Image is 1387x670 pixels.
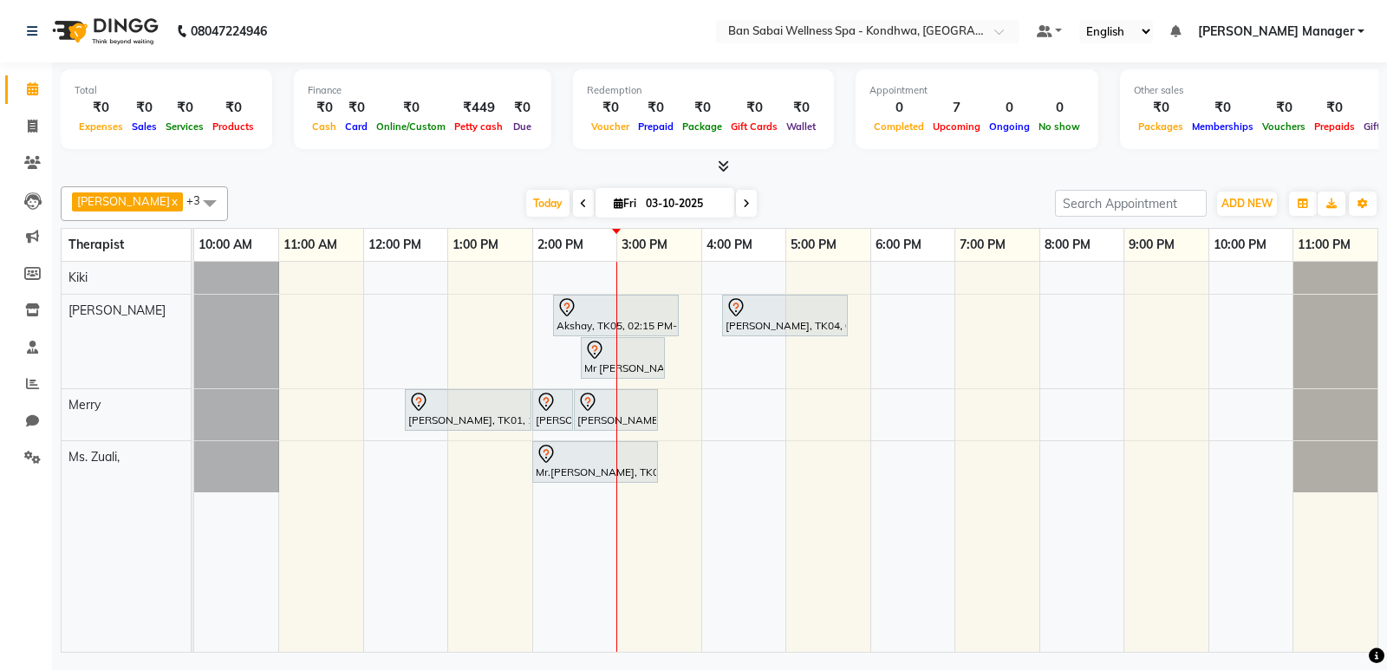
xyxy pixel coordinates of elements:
span: Card [341,120,372,133]
div: 0 [1034,98,1084,118]
div: Total [75,83,258,98]
div: ₹0 [1188,98,1258,118]
span: Online/Custom [372,120,450,133]
span: Prepaid [634,120,678,133]
div: ₹0 [208,98,258,118]
div: ₹0 [341,98,372,118]
a: 4:00 PM [702,232,757,257]
span: Expenses [75,120,127,133]
span: No show [1034,120,1084,133]
div: ₹0 [634,98,678,118]
span: Cash [308,120,341,133]
span: Therapist [68,237,124,252]
button: ADD NEW [1217,192,1277,216]
span: Ms. Zuali, [68,449,120,465]
a: 12:00 PM [364,232,426,257]
div: Mr [PERSON_NAME], TK07, 02:35 PM-03:35 PM, Balinese Massage (Medium to Strong Pressure)60min [583,340,663,376]
span: [PERSON_NAME] [77,194,170,208]
div: ₹0 [127,98,161,118]
span: Memberships [1188,120,1258,133]
div: ₹0 [1134,98,1188,118]
span: Voucher [587,120,634,133]
span: Merry [68,397,101,413]
div: Mr.[PERSON_NAME], TK06, 02:00 PM-03:30 PM, Ban sabai fusion (signature)90mins [534,444,656,480]
span: Package [678,120,726,133]
div: ₹0 [308,98,341,118]
span: Wallet [782,120,820,133]
span: Services [161,120,208,133]
span: +3 [186,193,213,207]
div: ₹0 [507,98,537,118]
span: Fri [609,197,641,210]
a: 7:00 PM [955,232,1010,257]
a: 5:00 PM [786,232,841,257]
a: x [170,194,178,208]
div: [PERSON_NAME], TK02, 02:00 PM-02:30 PM, Rice & Oat Scrub [534,392,571,428]
span: Packages [1134,120,1188,133]
div: ₹0 [75,98,127,118]
a: 2:00 PM [533,232,588,257]
a: 6:00 PM [871,232,926,257]
a: 8:00 PM [1040,232,1095,257]
div: ₹0 [726,98,782,118]
div: [PERSON_NAME], TK01, 12:30 PM-02:00 PM, Ban sabai fusion (signature)90mins [407,392,530,428]
span: [PERSON_NAME] Manager [1198,23,1354,41]
a: 9:00 PM [1124,232,1179,257]
span: Products [208,120,258,133]
span: Prepaids [1310,120,1359,133]
span: Gift Cards [726,120,782,133]
a: 11:00 PM [1293,232,1355,257]
span: Petty cash [450,120,507,133]
span: Upcoming [928,120,985,133]
a: 3:00 PM [617,232,672,257]
span: [PERSON_NAME] [68,302,166,318]
span: Completed [869,120,928,133]
div: Redemption [587,83,820,98]
div: ₹0 [372,98,450,118]
div: 0 [985,98,1034,118]
div: 7 [928,98,985,118]
span: Sales [127,120,161,133]
img: logo [44,7,163,55]
div: ₹0 [678,98,726,118]
div: Akshay, TK05, 02:15 PM-03:45 PM, Ban sabai fusion (signature)90mins [555,297,677,334]
span: ADD NEW [1221,197,1273,210]
span: Due [509,120,536,133]
span: Kiki [68,270,88,285]
div: ₹449 [450,98,507,118]
b: 08047224946 [191,7,267,55]
input: Search Appointment [1055,190,1207,217]
div: [PERSON_NAME], TK03, 02:30 PM-03:30 PM, Muvit Facial [576,392,656,428]
div: ₹0 [1258,98,1310,118]
a: 10:00 AM [194,232,257,257]
a: 10:00 PM [1209,232,1271,257]
div: ₹0 [1310,98,1359,118]
div: Finance [308,83,537,98]
div: Appointment [869,83,1084,98]
div: [PERSON_NAME], TK04, 04:15 PM-05:45 PM, Ban sabai fusion (signature)90mins [724,297,846,334]
div: ₹0 [782,98,820,118]
span: Ongoing [985,120,1034,133]
a: 1:00 PM [448,232,503,257]
a: 11:00 AM [279,232,342,257]
span: Vouchers [1258,120,1310,133]
div: ₹0 [587,98,634,118]
div: ₹0 [161,98,208,118]
input: 2025-10-03 [641,191,727,217]
div: 0 [869,98,928,118]
span: Today [526,190,570,217]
